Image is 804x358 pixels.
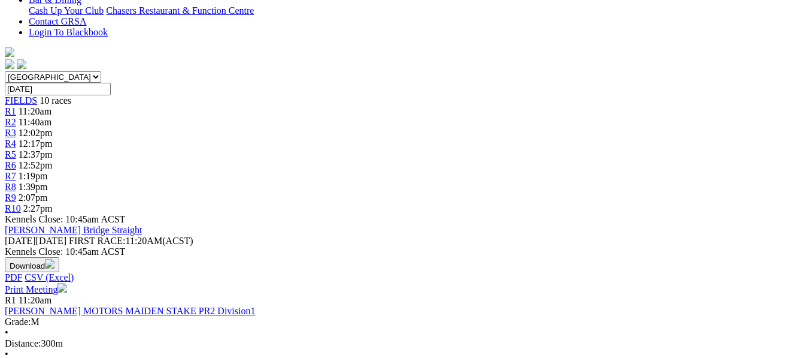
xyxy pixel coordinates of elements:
img: twitter.svg [17,59,26,69]
a: R10 [5,203,21,213]
div: Bar & Dining [29,5,799,16]
input: Select date [5,83,111,95]
a: Print Meeting [5,284,67,294]
span: 12:52pm [19,160,53,170]
a: Login To Blackbook [29,27,108,37]
span: 11:20am [19,295,51,305]
img: download.svg [45,259,54,269]
span: 12:37pm [19,149,53,160]
a: [PERSON_NAME] Bridge Straight [5,225,142,235]
span: 12:17pm [19,139,53,149]
img: printer.svg [57,283,67,293]
span: [DATE] [5,236,36,246]
span: 1:19pm [19,171,48,181]
a: R5 [5,149,16,160]
a: Contact GRSA [29,16,86,26]
span: 11:20am [19,106,51,116]
a: R7 [5,171,16,181]
span: Grade: [5,317,31,327]
a: R2 [5,117,16,127]
img: logo-grsa-white.png [5,47,14,57]
span: 2:07pm [19,192,48,203]
a: R3 [5,128,16,138]
a: R1 [5,106,16,116]
a: CSV (Excel) [25,272,74,282]
a: Cash Up Your Club [29,5,104,16]
a: [PERSON_NAME] MOTORS MAIDEN STAKE PR2 Division1 [5,306,255,316]
a: PDF [5,272,22,282]
a: Chasers Restaurant & Function Centre [106,5,254,16]
span: R1 [5,295,16,305]
span: 12:02pm [19,128,53,138]
span: 11:40am [19,117,51,127]
div: M [5,317,799,327]
a: R4 [5,139,16,149]
span: 2:27pm [23,203,53,213]
div: Download [5,272,799,283]
a: R6 [5,160,16,170]
div: Kennels Close: 10:45am ACST [5,246,799,257]
span: 1:39pm [19,182,48,192]
span: Kennels Close: 10:45am ACST [5,214,125,224]
span: FIRST RACE: [69,236,125,246]
div: 300m [5,338,799,349]
span: 10 races [40,95,71,106]
span: [DATE] [5,236,66,246]
a: FIELDS [5,95,37,106]
a: R8 [5,182,16,192]
a: R9 [5,192,16,203]
img: facebook.svg [5,59,14,69]
span: 11:20AM(ACST) [69,236,193,246]
span: • [5,327,8,338]
span: Distance: [5,338,41,348]
button: Download [5,257,59,272]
